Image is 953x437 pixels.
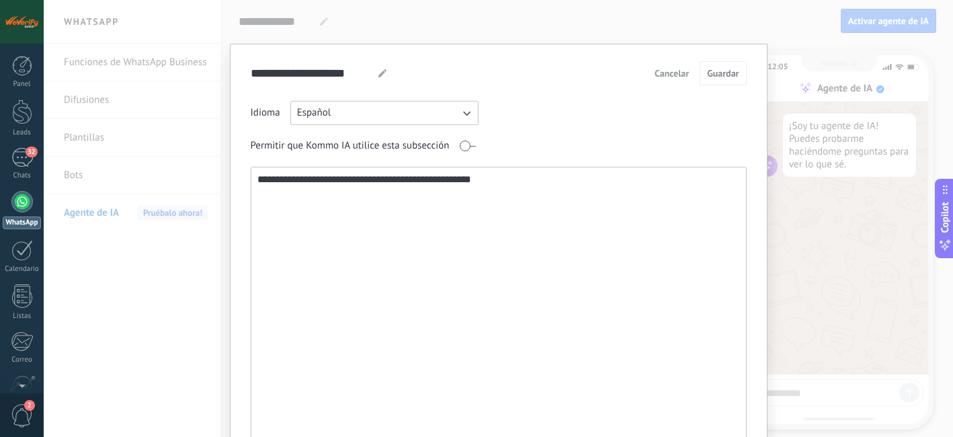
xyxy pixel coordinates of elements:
div: Chats [3,171,42,180]
div: Panel [3,80,42,89]
span: Cancelar [655,69,689,78]
span: Guardar [707,69,739,78]
div: Listas [3,312,42,321]
button: Cancelar [649,63,695,83]
span: Español [297,106,331,120]
span: 32 [26,147,37,157]
span: Permitir que Kommo IA utilice esta subsección [251,139,450,153]
div: Leads [3,128,42,137]
div: Calendario [3,265,42,274]
button: Español [290,101,479,125]
button: Guardar [700,61,746,85]
div: Correo [3,356,42,364]
span: Idioma [251,106,280,120]
span: Copilot [938,202,952,233]
div: WhatsApp [3,216,41,229]
span: 2 [24,400,35,411]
